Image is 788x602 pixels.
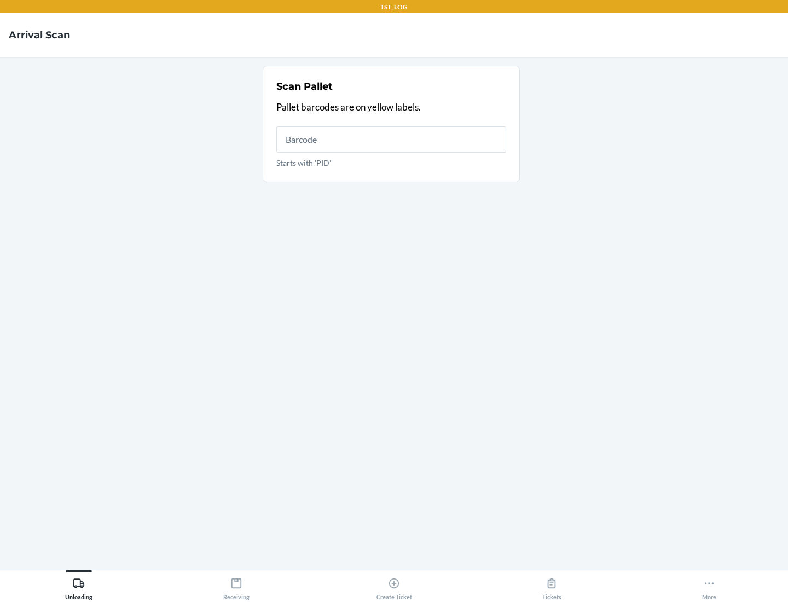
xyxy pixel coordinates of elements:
[376,573,412,600] div: Create Ticket
[65,573,92,600] div: Unloading
[702,573,716,600] div: More
[315,570,473,600] button: Create Ticket
[276,100,506,114] p: Pallet barcodes are on yellow labels.
[630,570,788,600] button: More
[158,570,315,600] button: Receiving
[9,28,70,42] h4: Arrival Scan
[276,79,333,94] h2: Scan Pallet
[473,570,630,600] button: Tickets
[542,573,561,600] div: Tickets
[276,157,506,169] p: Starts with 'PID'
[223,573,250,600] div: Receiving
[380,2,408,12] p: TST_LOG
[276,126,506,153] input: Starts with 'PID'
